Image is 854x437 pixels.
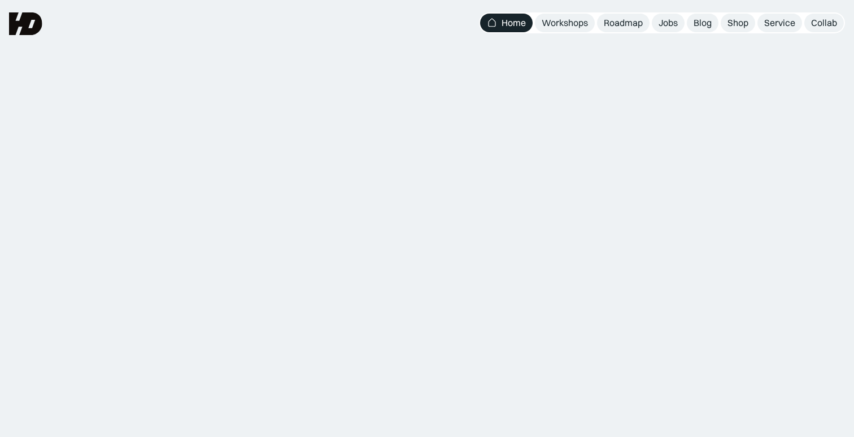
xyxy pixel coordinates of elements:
[727,17,748,29] div: Shop
[502,17,526,29] div: Home
[542,17,588,29] div: Workshops
[811,17,837,29] div: Collab
[804,14,844,32] a: Collab
[659,17,678,29] div: Jobs
[694,17,712,29] div: Blog
[757,14,802,32] a: Service
[687,14,718,32] a: Blog
[597,14,650,32] a: Roadmap
[480,14,533,32] a: Home
[764,17,795,29] div: Service
[652,14,685,32] a: Jobs
[721,14,755,32] a: Shop
[535,14,595,32] a: Workshops
[604,17,643,29] div: Roadmap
